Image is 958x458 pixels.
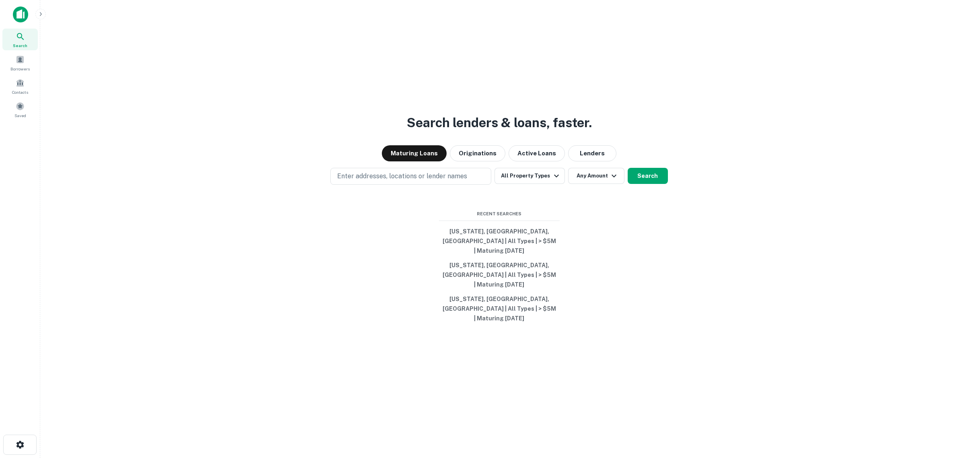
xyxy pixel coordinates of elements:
[439,210,560,217] span: Recent Searches
[450,145,505,161] button: Originations
[330,168,491,185] button: Enter addresses, locations or lender names
[2,52,38,74] a: Borrowers
[628,168,668,184] button: Search
[439,258,560,292] button: [US_STATE], [GEOGRAPHIC_DATA], [GEOGRAPHIC_DATA] | All Types | > $5M | Maturing [DATE]
[439,292,560,326] button: [US_STATE], [GEOGRAPHIC_DATA], [GEOGRAPHIC_DATA] | All Types | > $5M | Maturing [DATE]
[2,75,38,97] a: Contacts
[14,112,26,119] span: Saved
[509,145,565,161] button: Active Loans
[10,66,30,72] span: Borrowers
[13,6,28,23] img: capitalize-icon.png
[2,29,38,50] a: Search
[494,168,564,184] button: All Property Types
[382,145,447,161] button: Maturing Loans
[568,168,624,184] button: Any Amount
[439,224,560,258] button: [US_STATE], [GEOGRAPHIC_DATA], [GEOGRAPHIC_DATA] | All Types | > $5M | Maturing [DATE]
[568,145,616,161] button: Lenders
[12,89,28,95] span: Contacts
[407,113,592,132] h3: Search lenders & loans, faster.
[13,42,27,49] span: Search
[918,394,958,432] iframe: Chat Widget
[2,99,38,120] a: Saved
[337,171,467,181] p: Enter addresses, locations or lender names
